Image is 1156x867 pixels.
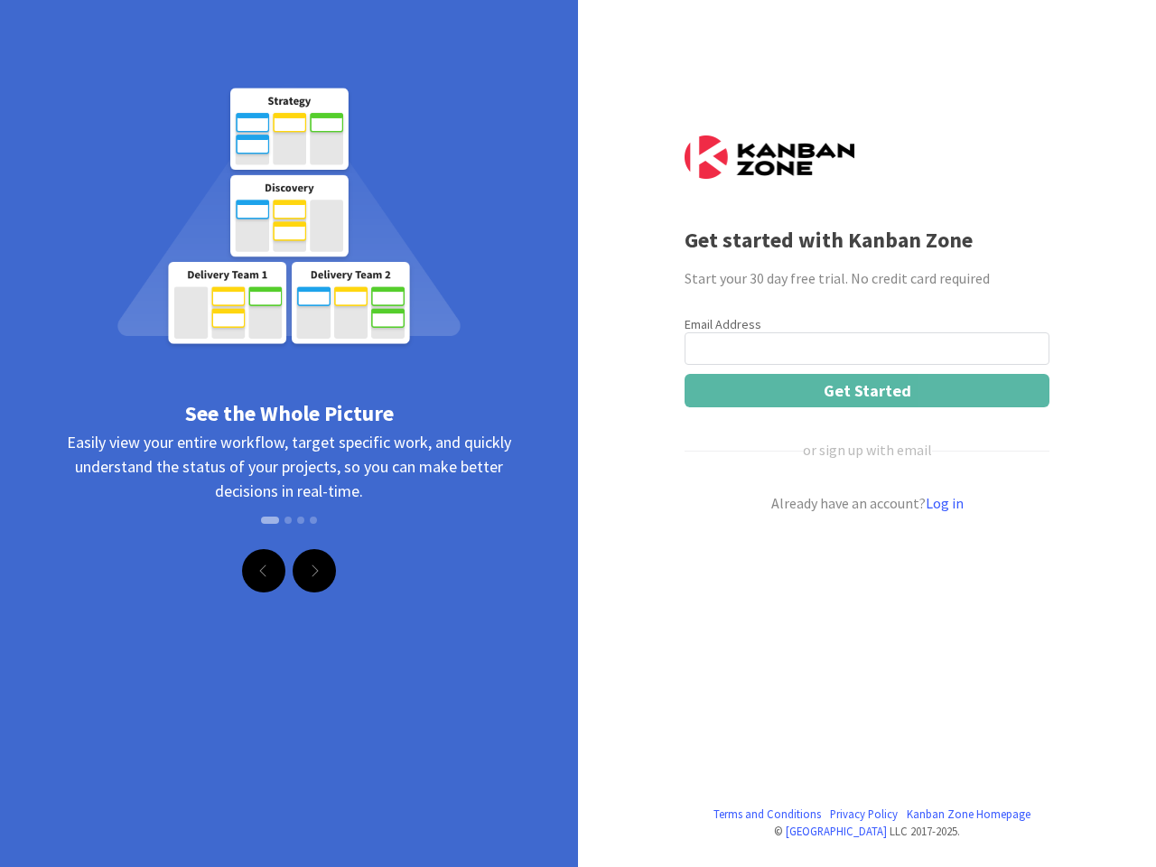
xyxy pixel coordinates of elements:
a: Terms and Conditions [713,806,821,823]
a: Privacy Policy [830,806,898,823]
a: Kanban Zone Homepage [907,806,1030,823]
div: or sign up with email [803,439,932,461]
a: Log in [926,494,964,512]
button: Slide 4 [310,508,317,533]
div: © LLC 2017- 2025 . [685,823,1049,840]
div: Easily view your entire workflow, target specific work, and quickly understand the status of your... [63,430,515,547]
label: Email Address [685,316,761,332]
button: Slide 2 [284,508,292,533]
b: Get started with Kanban Zone [685,226,973,254]
div: Already have an account? [685,492,1049,514]
button: Slide 1 [261,517,279,524]
a: [GEOGRAPHIC_DATA] [786,824,887,838]
button: Get Started [685,374,1049,407]
div: See the Whole Picture [63,397,515,430]
button: Slide 3 [297,508,304,533]
img: Kanban Zone [685,135,854,179]
div: Start your 30 day free trial. No credit card required [685,267,1049,289]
